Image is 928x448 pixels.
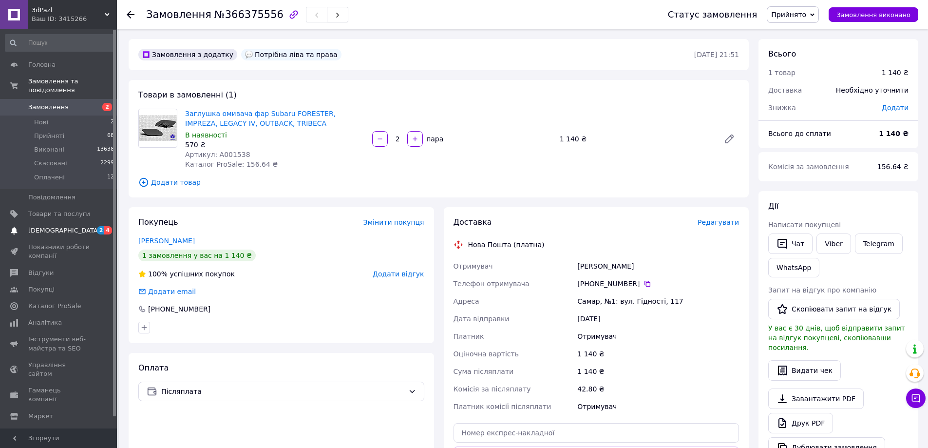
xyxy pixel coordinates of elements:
span: Додати відгук [373,270,424,278]
span: Товари в замовленні (1) [138,90,237,99]
span: Платник комісії післяплати [454,403,551,410]
span: Замовлення виконано [836,11,910,19]
span: 2 [102,103,112,111]
span: Отримувач [454,262,493,270]
span: Маркет [28,412,53,421]
span: 2299 [100,159,114,168]
button: Скопіювати запит на відгук [768,299,900,319]
span: В наявності [185,131,227,139]
span: Телефон отримувача [454,280,530,288]
a: [PERSON_NAME] [138,237,195,245]
div: Нова Пошта (платна) [466,240,547,250]
span: Доставка [454,217,492,227]
span: Головна [28,60,56,69]
span: Післяплата [161,386,404,397]
span: Платник [454,332,484,340]
div: Потрібна ліва та права [241,49,341,60]
span: Додати [882,104,909,112]
span: Каталог ProSale: 156.64 ₴ [185,160,278,168]
span: 12 [107,173,114,182]
span: 68 [107,132,114,140]
span: Запит на відгук про компанію [768,286,876,294]
div: Самар, №1: вул. Гідності, 117 [575,292,741,310]
div: Статус замовлення [668,10,758,19]
a: WhatsApp [768,258,819,277]
span: Покупець [138,217,178,227]
span: 2 [111,118,114,127]
span: Прийняті [34,132,64,140]
span: Аналітика [28,318,62,327]
span: Оплачені [34,173,65,182]
span: Покупці [28,285,55,294]
span: Каталог ProSale [28,302,81,311]
div: Замовлення з додатку [138,49,237,60]
img: :speech_balloon: [245,51,253,58]
button: Видати чек [768,360,841,381]
span: У вас є 30 днів, щоб відправити запит на відгук покупцеві, скопіювавши посилання. [768,324,905,351]
span: Додати товар [138,177,739,188]
span: 1 товар [768,69,795,77]
input: Пошук [5,34,115,52]
button: Чат [768,234,813,254]
div: [PERSON_NAME] [575,257,741,275]
span: Комісія за замовлення [768,163,849,171]
span: Виконані [34,145,64,154]
div: Отримувач [575,328,741,345]
span: Прийнято [771,11,806,19]
a: Друк PDF [768,413,833,433]
div: Додати email [137,287,197,296]
span: Управління сайтом [28,361,90,378]
span: 4 [104,226,112,234]
span: Адреса [454,297,479,305]
div: [PHONE_NUMBER] [577,279,739,289]
span: Відгуки [28,269,54,277]
span: Написати покупцеві [768,221,841,229]
span: 100% [148,270,168,278]
a: Viber [816,234,851,254]
span: Оціночна вартість [454,350,519,358]
button: Чат з покупцем [906,389,926,408]
span: 2 [97,226,105,234]
div: 1 140 ₴ [575,363,741,380]
div: 42.80 ₴ [575,380,741,398]
div: 570 ₴ [185,140,364,150]
div: Повернутися назад [127,10,134,19]
span: Замовлення [28,103,69,112]
span: Дата відправки [454,315,510,323]
span: Комісія за післяплату [454,385,531,393]
time: [DATE] 21:51 [694,51,739,58]
div: Додати email [147,287,197,296]
span: Нові [34,118,48,127]
span: Змінити покупця [363,218,424,226]
span: Оплата [138,363,169,372]
div: 1 140 ₴ [575,345,741,363]
div: 1 140 ₴ [882,68,909,78]
span: 3dPazl [32,6,105,15]
div: успішних покупок [138,269,235,279]
span: 156.64 ₴ [877,163,909,171]
img: Заглушка омивача фар Subaru FORESTER, IMPREZA, LEGACY IV, OUTBACK, TRIBECA [139,115,177,141]
a: Редагувати [720,129,739,149]
div: [DATE] [575,310,741,328]
span: Артикул: А001538 [185,151,250,158]
span: Замовлення [146,9,211,20]
span: 13638 [97,145,114,154]
span: Всього до сплати [768,130,831,137]
span: Товари та послуги [28,210,90,218]
span: Замовлення та повідомлення [28,77,117,95]
span: Сума післяплати [454,368,514,375]
span: Скасовані [34,159,67,168]
a: Завантажити PDF [768,389,864,409]
div: Ваш ID: 3415266 [32,15,117,23]
span: Редагувати [698,218,739,226]
span: [DEMOGRAPHIC_DATA] [28,226,100,235]
span: Всього [768,49,796,58]
b: 1 140 ₴ [879,130,909,137]
div: пара [424,134,444,144]
a: Заглушка омивача фар Subaru FORESTER, IMPREZA, LEGACY IV, OUTBACK, TRIBECA [185,110,336,127]
span: Гаманець компанії [28,386,90,404]
span: Повідомлення [28,193,76,202]
span: Показники роботи компанії [28,243,90,260]
span: Доставка [768,86,802,94]
div: 1 140 ₴ [556,132,716,146]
